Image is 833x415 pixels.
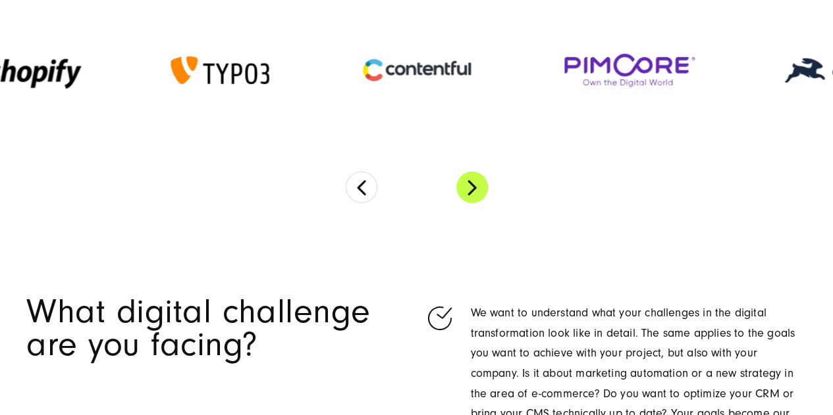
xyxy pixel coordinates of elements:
[26,295,409,362] h1: What digital challenge are you facing?
[456,172,488,203] button: Next
[171,57,269,84] img: typo3
[358,48,476,93] img: contentful-logo-RGB-claim
[346,172,377,203] button: Previous
[564,54,696,87] img: Pimcore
